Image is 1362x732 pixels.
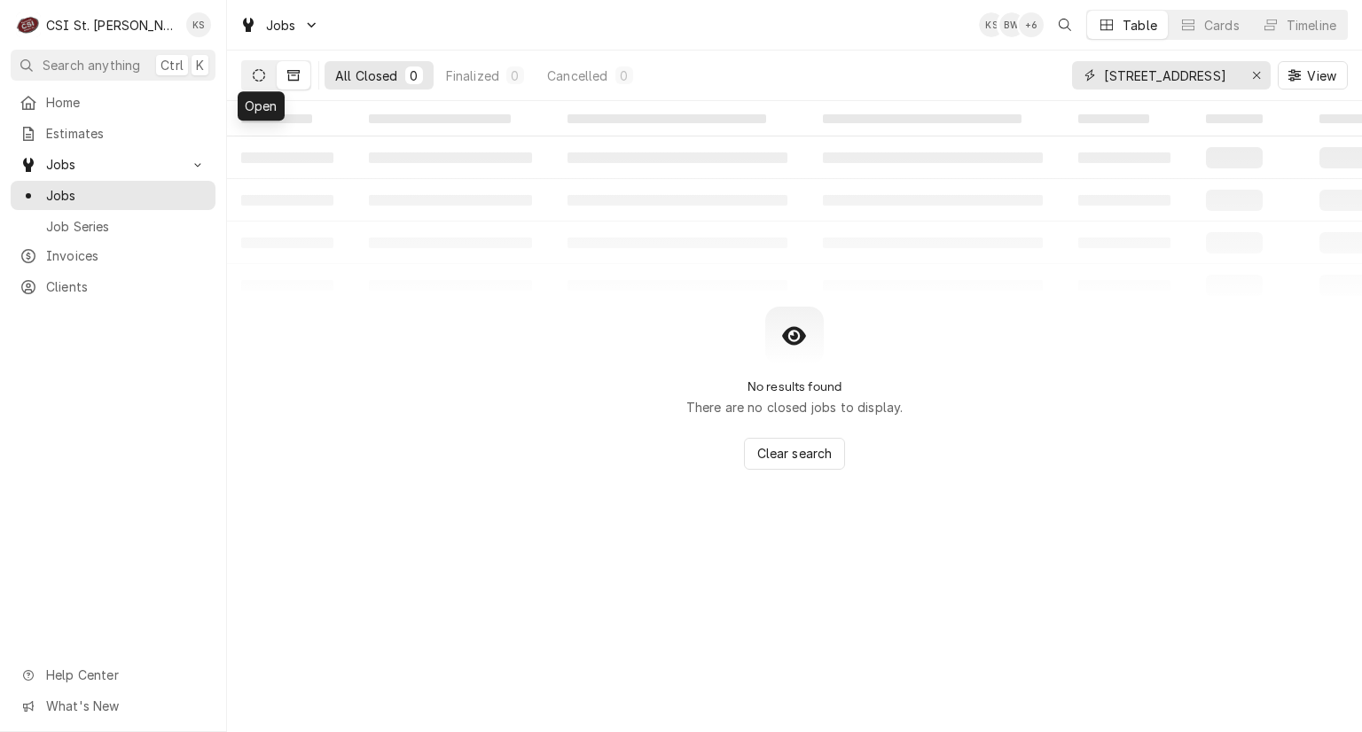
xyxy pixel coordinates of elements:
div: Cards [1204,16,1240,35]
div: Finalized [446,66,499,85]
div: CSI St. [PERSON_NAME] [46,16,176,35]
button: Clear search [744,438,846,470]
div: BW [999,12,1024,37]
a: Go to Jobs [11,150,215,179]
div: Timeline [1287,16,1336,35]
span: Home [46,93,207,112]
div: CSI St. Louis's Avatar [16,12,41,37]
span: Clear search [754,444,836,463]
span: ‌ [567,114,766,123]
a: Go to What's New [11,691,215,720]
div: Cancelled [547,66,607,85]
a: Go to Jobs [232,11,326,40]
div: KS [186,12,211,37]
div: 0 [510,66,521,85]
h2: No results found [748,379,842,394]
span: Search anything [43,56,140,74]
span: ‌ [823,114,1021,123]
span: Clients [46,277,207,296]
a: Jobs [11,181,215,210]
div: 0 [619,66,630,85]
p: There are no closed jobs to display. [686,398,904,417]
span: Invoices [46,246,207,265]
a: Home [11,88,215,117]
div: KS [979,12,1004,37]
span: K [196,56,204,74]
a: Invoices [11,241,215,270]
div: + 6 [1019,12,1044,37]
span: View [1303,66,1340,85]
div: All Closed [335,66,398,85]
span: Help Center [46,666,205,684]
button: Erase input [1242,61,1271,90]
a: Estimates [11,119,215,148]
a: Go to Help Center [11,660,215,689]
button: Search anythingCtrlK [11,50,215,81]
span: Job Series [46,217,207,236]
span: Jobs [46,186,207,205]
button: Open search [1051,11,1079,39]
a: Clients [11,272,215,301]
div: Table [1123,16,1157,35]
span: ‌ [369,114,511,123]
div: Open [238,91,285,121]
div: C [16,12,41,37]
button: View [1278,61,1348,90]
a: Job Series [11,212,215,241]
table: All Closed Jobs List Loading [227,101,1362,307]
div: Kris Swearingen's Avatar [186,12,211,37]
span: ‌ [1078,114,1149,123]
span: Ctrl [160,56,184,74]
span: Jobs [266,16,296,35]
span: Estimates [46,124,207,143]
input: Keyword search [1104,61,1237,90]
div: Brad Wicks's Avatar [999,12,1024,37]
span: What's New [46,697,205,715]
div: 0 [409,66,419,85]
span: ‌ [1206,114,1263,123]
div: Kris Swearingen's Avatar [979,12,1004,37]
span: Jobs [46,155,180,174]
